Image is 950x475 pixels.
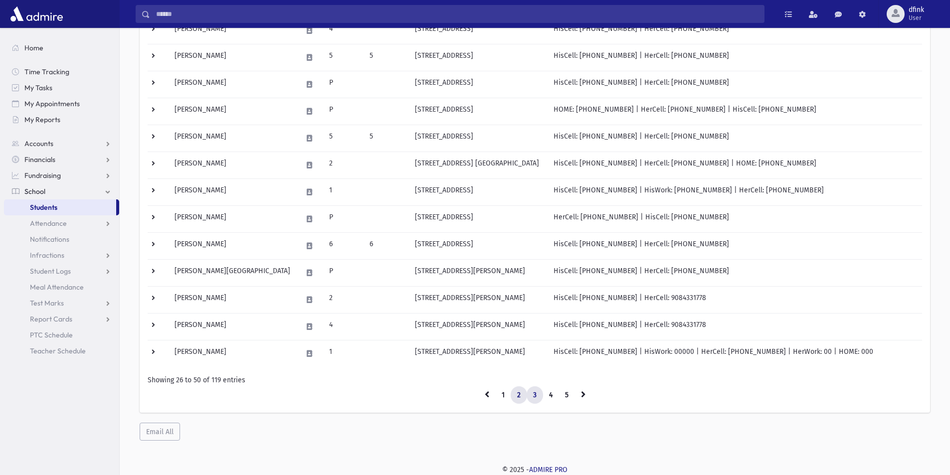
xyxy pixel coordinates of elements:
td: HisCell: [PHONE_NUMBER] | HisWork: 00000 | HerCell: [PHONE_NUMBER] | HerWork: 00 | HOME: 000 [548,340,922,367]
td: 6 [364,232,409,259]
td: 2 [323,286,364,313]
a: Home [4,40,119,56]
a: Notifications [4,231,119,247]
td: [PERSON_NAME] [169,286,296,313]
td: [PERSON_NAME] [169,71,296,98]
input: Search [150,5,764,23]
td: [STREET_ADDRESS] [409,98,548,125]
a: My Reports [4,112,119,128]
td: P [323,259,364,286]
a: 5 [559,386,575,404]
a: Students [4,199,116,215]
span: Accounts [24,139,53,148]
td: HisCell: [PHONE_NUMBER] | HerCell: [PHONE_NUMBER] [548,232,922,259]
td: HisCell: [PHONE_NUMBER] | HerCell: [PHONE_NUMBER] [548,44,922,71]
td: P [323,205,364,232]
td: [STREET_ADDRESS][PERSON_NAME] [409,340,548,367]
span: Financials [24,155,55,164]
td: [STREET_ADDRESS] [409,44,548,71]
td: HisCell: [PHONE_NUMBER] | HerCell: [PHONE_NUMBER] [548,125,922,152]
td: [PERSON_NAME][GEOGRAPHIC_DATA] [169,259,296,286]
td: HisCell: [PHONE_NUMBER] | HerCell: [PHONE_NUMBER] | HOME: [PHONE_NUMBER] [548,152,922,178]
a: Attendance [4,215,119,231]
td: 1 [323,178,364,205]
a: Accounts [4,136,119,152]
td: HisCell: [PHONE_NUMBER] | HerCell: 9084331778 [548,286,922,313]
td: [PERSON_NAME] [169,205,296,232]
td: [PERSON_NAME] [169,44,296,71]
td: [PERSON_NAME] [169,232,296,259]
td: [STREET_ADDRESS] [409,232,548,259]
td: 5 [364,125,409,152]
a: Financials [4,152,119,167]
td: [PERSON_NAME] [169,152,296,178]
td: [PERSON_NAME] [169,313,296,340]
a: ADMIRE PRO [529,466,568,474]
span: Time Tracking [24,67,69,76]
button: Email All [140,423,180,441]
a: Meal Attendance [4,279,119,295]
td: 5 [323,125,364,152]
img: AdmirePro [8,4,65,24]
td: [PERSON_NAME] [169,98,296,125]
td: [STREET_ADDRESS] [409,71,548,98]
td: [STREET_ADDRESS][PERSON_NAME] [409,259,548,286]
td: HisCell: [PHONE_NUMBER] | HisWork: [PHONE_NUMBER] | HerCell: [PHONE_NUMBER] [548,178,922,205]
td: 5 [364,44,409,71]
td: [STREET_ADDRESS][PERSON_NAME] [409,313,548,340]
span: Teacher Schedule [30,346,86,355]
td: [STREET_ADDRESS] [GEOGRAPHIC_DATA] [409,152,548,178]
td: [STREET_ADDRESS] [409,205,548,232]
td: [STREET_ADDRESS] [409,17,548,44]
td: 4 [323,313,364,340]
span: PTC Schedule [30,330,73,339]
span: Home [24,43,43,52]
td: HerCell: [PHONE_NUMBER] | HisCell: [PHONE_NUMBER] [548,205,922,232]
span: Meal Attendance [30,283,84,292]
td: [PERSON_NAME] [169,340,296,367]
a: Infractions [4,247,119,263]
a: 1 [495,386,511,404]
td: 5 [323,44,364,71]
span: My Reports [24,115,60,124]
a: My Appointments [4,96,119,112]
td: [PERSON_NAME] [169,178,296,205]
div: © 2025 - [136,465,934,475]
a: 4 [543,386,559,404]
a: Test Marks [4,295,119,311]
td: P [323,98,364,125]
span: Student Logs [30,267,71,276]
td: 1 [323,340,364,367]
td: 2 [323,152,364,178]
span: Test Marks [30,299,64,308]
span: dfink [909,6,924,14]
span: Report Cards [30,315,72,323]
a: Teacher Schedule [4,343,119,359]
td: HisCell: [PHONE_NUMBER] | HerCell: [PHONE_NUMBER] [548,71,922,98]
td: [STREET_ADDRESS] [409,125,548,152]
a: Time Tracking [4,64,119,80]
span: Notifications [30,235,69,244]
a: Student Logs [4,263,119,279]
a: Fundraising [4,167,119,183]
span: Students [30,203,57,212]
span: Fundraising [24,171,61,180]
a: 3 [527,386,543,404]
td: HOME: [PHONE_NUMBER] | HerCell: [PHONE_NUMBER] | HisCell: [PHONE_NUMBER] [548,98,922,125]
td: [PERSON_NAME] [169,17,296,44]
td: HisCell: [PHONE_NUMBER] | HerCell: [PHONE_NUMBER] [548,17,922,44]
td: [STREET_ADDRESS] [409,178,548,205]
td: [PERSON_NAME] [169,125,296,152]
span: My Appointments [24,99,80,108]
a: School [4,183,119,199]
span: Attendance [30,219,67,228]
span: My Tasks [24,83,52,92]
td: 4 [323,17,364,44]
td: HisCell: [PHONE_NUMBER] | HerCell: 9084331778 [548,313,922,340]
td: HisCell: [PHONE_NUMBER] | HerCell: [PHONE_NUMBER] [548,259,922,286]
td: [STREET_ADDRESS][PERSON_NAME] [409,286,548,313]
span: School [24,187,45,196]
td: 6 [323,232,364,259]
a: 2 [511,386,527,404]
span: Infractions [30,251,64,260]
